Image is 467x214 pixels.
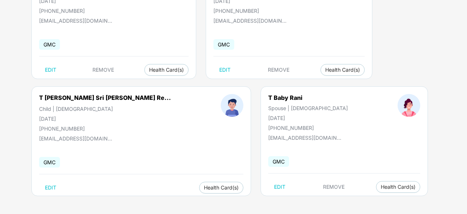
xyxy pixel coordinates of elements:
span: GMC [39,157,60,168]
span: GMC [213,39,234,50]
button: EDIT [213,64,236,76]
span: EDIT [45,185,56,191]
span: Health Card(s) [325,68,360,72]
div: T Baby Rani [268,94,348,101]
span: GMC [268,156,289,167]
div: [EMAIL_ADDRESS][DOMAIN_NAME] [39,135,112,142]
div: [EMAIL_ADDRESS][DOMAIN_NAME] [39,18,112,24]
button: REMOVE [87,64,120,76]
img: profileImage [221,94,243,117]
span: Health Card(s) [381,185,415,189]
button: Health Card(s) [320,64,365,76]
span: EDIT [274,184,285,190]
span: REMOVE [268,67,289,73]
div: [EMAIL_ADDRESS][DOMAIN_NAME] [268,135,341,141]
div: [DATE] [39,116,171,122]
div: Spouse | [DEMOGRAPHIC_DATA] [268,105,348,111]
span: GMC [39,39,60,50]
div: T [PERSON_NAME] Sri [PERSON_NAME] Re... [39,94,171,101]
span: REMOVE [92,67,114,73]
button: EDIT [39,182,62,194]
div: Child | [DEMOGRAPHIC_DATA] [39,106,171,112]
button: Health Card(s) [144,64,189,76]
span: EDIT [219,67,231,73]
div: [PHONE_NUMBER] [39,8,116,14]
div: [PHONE_NUMBER] [213,8,292,14]
button: Health Card(s) [376,181,420,193]
div: [PHONE_NUMBER] [39,125,171,132]
button: EDIT [39,64,62,76]
div: [DATE] [268,115,348,121]
img: profileImage [398,94,420,117]
div: [EMAIL_ADDRESS][DOMAIN_NAME] [213,18,286,24]
span: REMOVE [323,184,345,190]
div: [PHONE_NUMBER] [268,125,348,131]
button: EDIT [268,181,291,193]
span: Health Card(s) [149,68,184,72]
span: Health Card(s) [204,186,239,189]
span: EDIT [45,67,56,73]
button: REMOVE [317,181,350,193]
button: REMOVE [262,64,295,76]
button: Health Card(s) [199,182,243,194]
